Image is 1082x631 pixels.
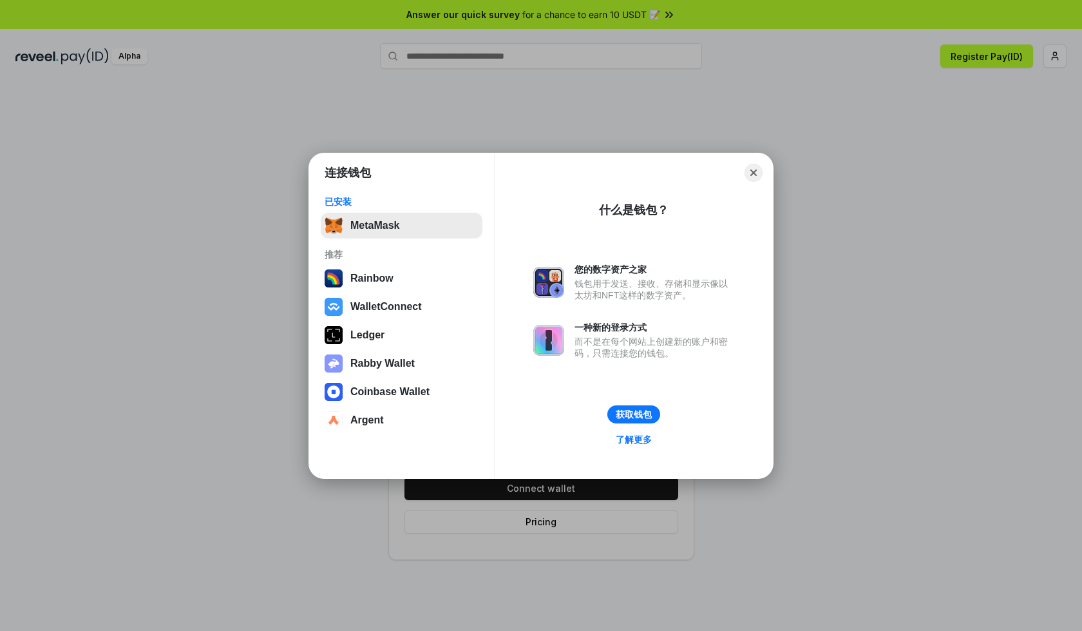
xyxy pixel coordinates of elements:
[574,322,734,333] div: 一种新的登录方式
[325,249,479,260] div: 推荐
[599,202,669,218] div: 什么是钱包？
[350,329,384,341] div: Ledger
[321,213,482,238] button: MetaMask
[321,379,482,405] button: Coinbase Wallet
[533,325,564,356] img: svg+xml,%3Csvg%20xmlns%3D%22http%3A%2F%2Fwww.w3.org%2F2000%2Fsvg%22%20fill%3D%22none%22%20viewBox...
[325,326,343,344] img: svg+xml,%3Csvg%20xmlns%3D%22http%3A%2F%2Fwww.w3.org%2F2000%2Fsvg%22%20width%3D%2228%22%20height%3...
[350,358,415,369] div: Rabby Wallet
[325,196,479,208] div: 已安装
[350,220,399,231] div: MetaMask
[616,434,652,445] div: 了解更多
[574,336,734,359] div: 而不是在每个网站上创建新的账户和密码，只需连接您的钱包。
[321,294,482,320] button: WalletConnect
[350,414,384,426] div: Argent
[325,269,343,287] img: svg+xml,%3Csvg%20width%3D%22120%22%20height%3D%22120%22%20viewBox%3D%220%200%20120%20120%22%20fil...
[325,354,343,373] img: svg+xml,%3Csvg%20xmlns%3D%22http%3A%2F%2Fwww.w3.org%2F2000%2Fsvg%22%20fill%3D%22none%22%20viewBox...
[616,409,652,420] div: 获取钱包
[325,383,343,401] img: svg+xml,%3Csvg%20width%3D%2228%22%20height%3D%2228%22%20viewBox%3D%220%200%2028%2028%22%20fill%3D...
[608,431,660,448] a: 了解更多
[607,405,660,423] button: 获取钱包
[745,164,763,182] button: Close
[325,217,343,235] img: svg+xml,%3Csvg%20fill%3D%22none%22%20height%3D%2233%22%20viewBox%3D%220%200%2035%2033%22%20width%...
[325,165,371,180] h1: 连接钱包
[321,407,482,433] button: Argent
[574,264,734,275] div: 您的数字资产之家
[325,411,343,429] img: svg+xml,%3Csvg%20width%3D%2228%22%20height%3D%2228%22%20viewBox%3D%220%200%2028%2028%22%20fill%3D...
[321,322,482,348] button: Ledger
[574,278,734,301] div: 钱包用于发送、接收、存储和显示像以太坊和NFT这样的数字资产。
[350,386,430,398] div: Coinbase Wallet
[321,266,482,291] button: Rainbow
[321,351,482,376] button: Rabby Wallet
[350,273,394,284] div: Rainbow
[350,301,422,313] div: WalletConnect
[325,298,343,316] img: svg+xml,%3Csvg%20width%3D%2228%22%20height%3D%2228%22%20viewBox%3D%220%200%2028%2028%22%20fill%3D...
[533,267,564,298] img: svg+xml,%3Csvg%20xmlns%3D%22http%3A%2F%2Fwww.w3.org%2F2000%2Fsvg%22%20fill%3D%22none%22%20viewBox...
